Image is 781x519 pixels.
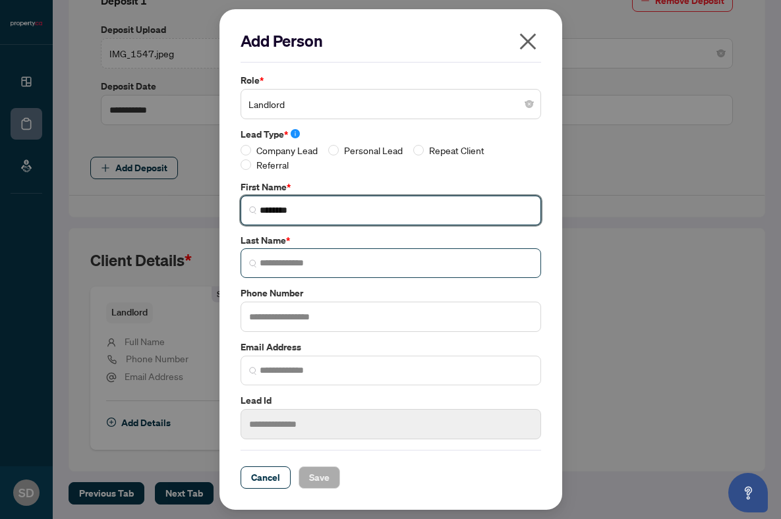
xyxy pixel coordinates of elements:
img: search_icon [249,259,257,267]
h2: Add Person [241,30,541,51]
label: Last Name [241,233,541,248]
label: Role [241,73,541,88]
img: search_icon [249,206,257,214]
span: Referral [251,157,294,172]
span: close-circle [525,100,533,108]
img: search_icon [249,367,257,375]
button: Open asap [728,473,768,512]
span: close [517,31,538,52]
label: Lead Type [241,127,541,142]
span: Landlord [248,92,533,117]
label: Phone Number [241,286,541,300]
span: Company Lead [251,143,323,157]
button: Cancel [241,466,291,489]
label: Lead Id [241,393,541,408]
span: Repeat Client [424,143,490,157]
label: First Name [241,180,541,194]
button: Save [299,466,340,489]
span: Cancel [251,467,280,488]
label: Email Address [241,340,541,354]
span: Personal Lead [339,143,408,157]
span: info-circle [291,129,300,138]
